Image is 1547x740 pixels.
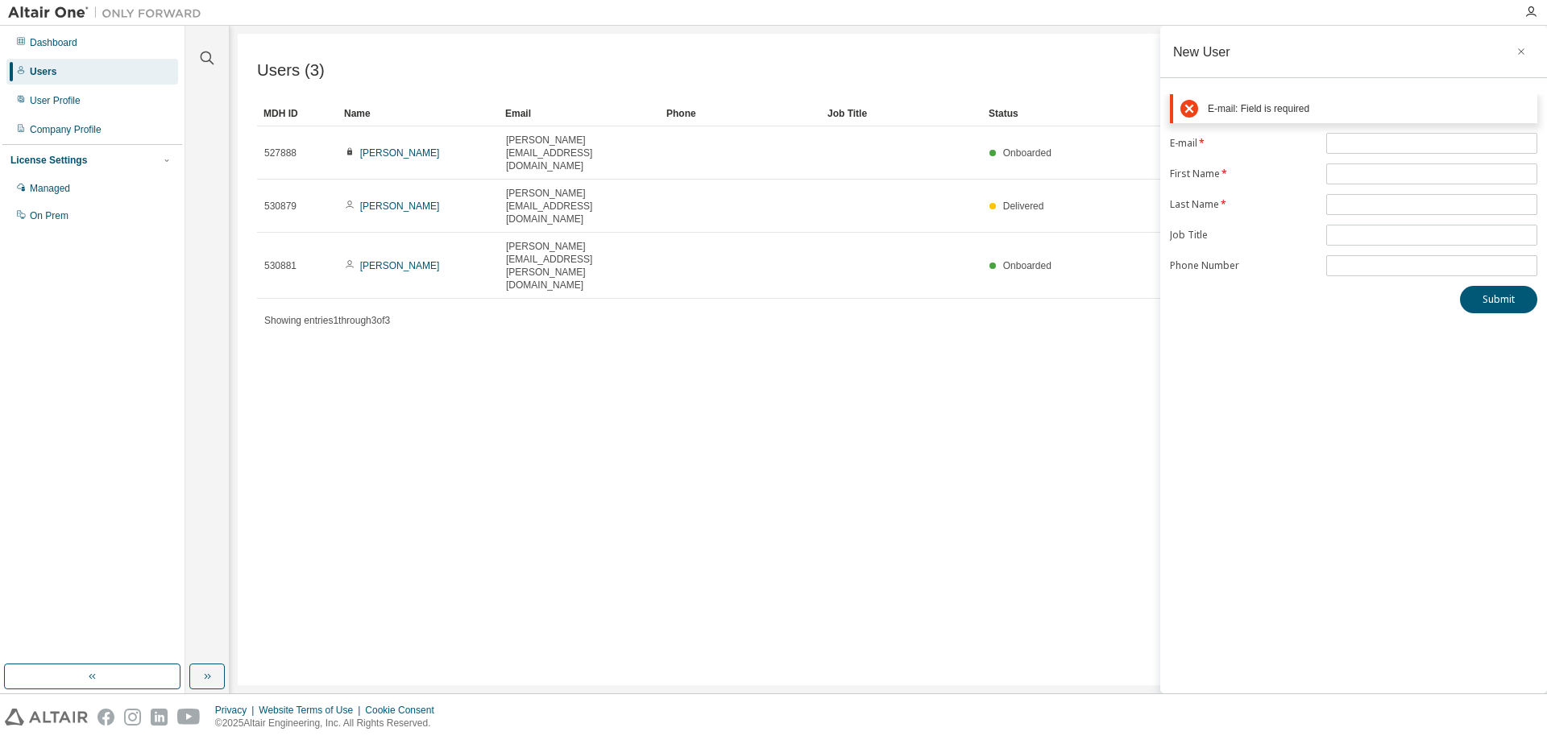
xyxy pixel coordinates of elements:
[30,36,77,49] div: Dashboard
[215,704,259,717] div: Privacy
[1460,286,1537,313] button: Submit
[1170,229,1317,242] label: Job Title
[264,200,297,213] span: 530879
[505,101,653,126] div: Email
[827,101,976,126] div: Job Title
[264,315,390,326] span: Showing entries 1 through 3 of 3
[264,147,297,159] span: 527888
[666,101,815,126] div: Phone
[177,709,201,726] img: youtube.svg
[30,94,81,107] div: User Profile
[264,259,297,272] span: 530881
[30,182,70,195] div: Managed
[344,101,492,126] div: Name
[365,704,443,717] div: Cookie Consent
[151,709,168,726] img: linkedin.svg
[215,717,444,730] p: © 2025 Altair Engineering, Inc. All Rights Reserved.
[989,101,1436,126] div: Status
[1170,137,1317,150] label: E-mail
[1173,45,1230,58] div: New User
[1208,103,1530,115] div: E-mail: Field is required
[506,134,653,172] span: [PERSON_NAME][EMAIL_ADDRESS][DOMAIN_NAME]
[8,5,209,21] img: Altair One
[1170,198,1317,211] label: Last Name
[124,709,141,726] img: instagram.svg
[97,709,114,726] img: facebook.svg
[506,240,653,291] span: [PERSON_NAME][EMAIL_ADDRESS][PERSON_NAME][DOMAIN_NAME]
[30,65,56,78] div: Users
[30,209,68,222] div: On Prem
[1003,260,1051,271] span: Onboarded
[1170,167,1317,180] label: First Name
[30,123,102,136] div: Company Profile
[1003,201,1044,212] span: Delivered
[263,101,331,126] div: MDH ID
[1003,147,1051,159] span: Onboarded
[10,154,87,167] div: License Settings
[5,709,88,726] img: altair_logo.svg
[360,201,440,212] a: [PERSON_NAME]
[506,187,653,225] span: [PERSON_NAME][EMAIL_ADDRESS][DOMAIN_NAME]
[1170,259,1317,272] label: Phone Number
[360,147,440,159] a: [PERSON_NAME]
[259,704,365,717] div: Website Terms of Use
[257,61,325,80] span: Users (3)
[360,260,440,271] a: [PERSON_NAME]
